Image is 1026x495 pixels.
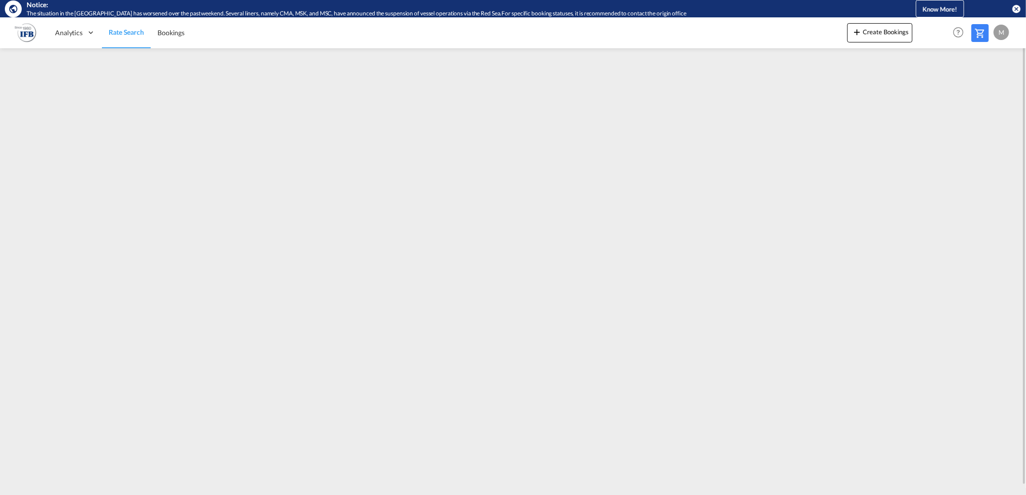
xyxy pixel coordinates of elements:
[151,17,191,48] a: Bookings
[55,28,83,38] span: Analytics
[923,5,957,13] span: Know More!
[851,26,863,38] md-icon: icon-plus 400-fg
[994,25,1009,40] div: M
[950,24,971,41] div: Help
[102,17,151,48] a: Rate Search
[14,22,36,43] img: b628ab10256c11eeb52753acbc15d091.png
[950,24,967,41] span: Help
[27,10,869,18] div: The situation in the Red Sea has worsened over the past weekend. Several liners, namely CMA, MSK,...
[48,17,102,48] div: Analytics
[109,28,144,36] span: Rate Search
[157,28,185,37] span: Bookings
[1012,4,1021,14] button: icon-close-circle
[847,23,912,42] button: icon-plus 400-fgCreate Bookings
[9,4,18,14] md-icon: icon-earth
